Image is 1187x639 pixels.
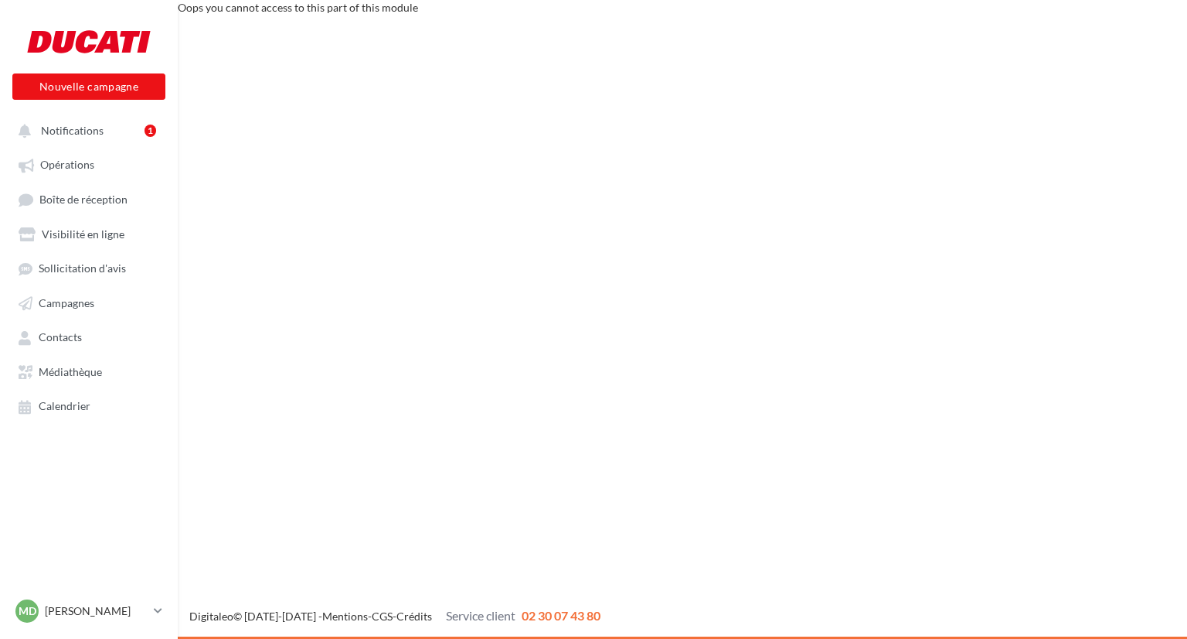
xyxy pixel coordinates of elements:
button: Nouvelle campagne [12,73,165,100]
span: Boîte de réception [39,193,128,206]
a: Mentions [322,610,368,623]
span: 02 30 07 43 80 [522,608,600,623]
a: Contacts [9,323,168,350]
span: Visibilité en ligne [42,227,124,241]
button: Notifications 1 [9,116,162,144]
a: Médiathèque [9,357,168,385]
span: Oops you cannot access to this part of this module [178,1,418,14]
p: [PERSON_NAME] [45,603,148,619]
span: © [DATE]-[DATE] - - - [189,610,600,623]
span: Sollicitation d'avis [39,262,126,275]
span: Médiathèque [39,365,102,378]
span: Calendrier [39,400,90,413]
span: Campagnes [39,296,94,309]
a: CGS [372,610,393,623]
a: Digitaleo [189,610,233,623]
a: Campagnes [9,289,168,316]
a: Boîte de réception [9,185,168,214]
a: Sollicitation d'avis [9,254,168,282]
span: Service client [446,608,515,623]
span: Opérations [40,159,94,172]
span: Notifications [41,124,104,137]
a: Visibilité en ligne [9,220,168,248]
a: Crédits [396,610,432,623]
div: 1 [145,125,156,137]
a: MD [PERSON_NAME] [12,596,165,626]
a: Calendrier [9,391,168,419]
span: Contacts [39,331,82,344]
a: Opérations [9,150,168,178]
span: MD [19,603,36,619]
